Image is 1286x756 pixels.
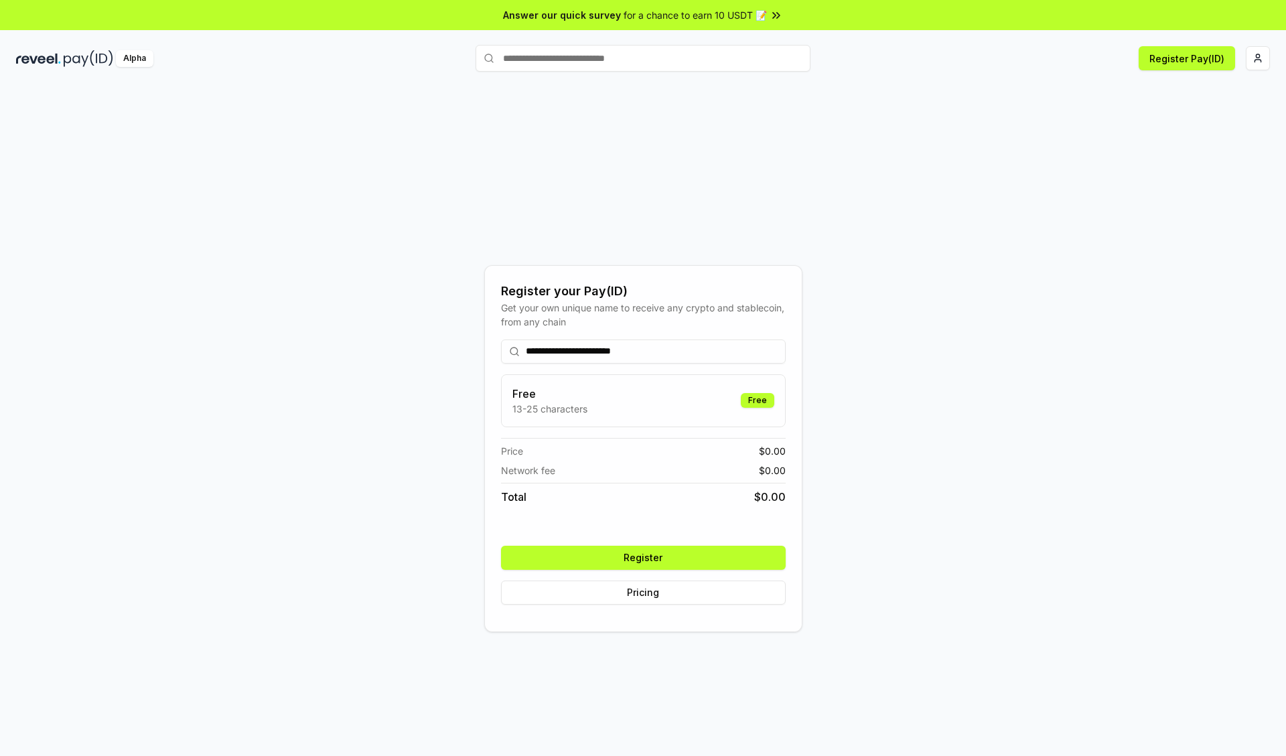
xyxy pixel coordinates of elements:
[501,282,786,301] div: Register your Pay(ID)
[16,50,61,67] img: reveel_dark
[501,581,786,605] button: Pricing
[624,8,767,22] span: for a chance to earn 10 USDT 📝
[1139,46,1235,70] button: Register Pay(ID)
[501,489,526,505] span: Total
[501,444,523,458] span: Price
[501,546,786,570] button: Register
[503,8,621,22] span: Answer our quick survey
[759,444,786,458] span: $ 0.00
[759,463,786,477] span: $ 0.00
[501,463,555,477] span: Network fee
[512,402,587,416] p: 13-25 characters
[64,50,113,67] img: pay_id
[512,386,587,402] h3: Free
[741,393,774,408] div: Free
[116,50,153,67] div: Alpha
[754,489,786,505] span: $ 0.00
[501,301,786,329] div: Get your own unique name to receive any crypto and stablecoin, from any chain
